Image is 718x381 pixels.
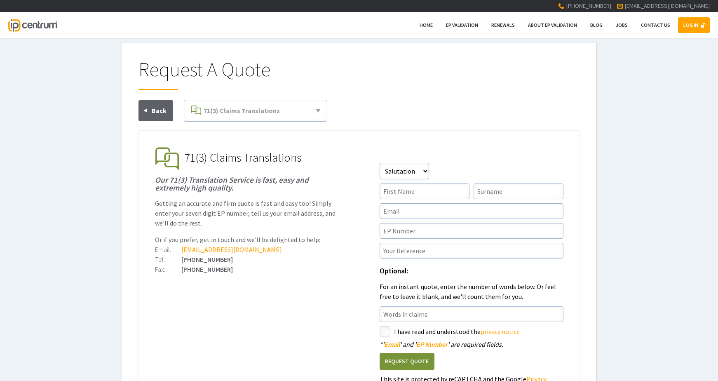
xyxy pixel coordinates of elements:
[380,268,563,275] h1: Optional:
[155,266,339,273] div: [PHONE_NUMBER]
[585,17,608,33] a: Blog
[380,306,563,322] input: Words in claims
[204,106,280,115] span: 71(3) Claims Translations
[188,103,324,118] a: 71(3) Claims Translations
[155,266,181,273] div: Fax:
[380,341,563,348] div: ' ' and ' ' are required fields.
[380,183,469,199] input: First Name
[610,17,633,33] a: Jobs
[380,203,563,219] input: Email
[441,17,483,33] a: EP Validation
[624,2,710,9] a: [EMAIL_ADDRESS][DOMAIN_NAME]
[185,150,301,165] span: 71(3) Claims Translations
[641,22,670,28] span: Contact Us
[420,22,433,28] span: Home
[384,340,400,348] span: Email
[528,22,577,28] span: About EP Validation
[636,17,676,33] a: Contact Us
[446,22,478,28] span: EP Validation
[380,353,434,370] button: Request Quote
[414,17,438,33] a: Home
[155,256,181,263] div: Tel:
[616,22,628,28] span: Jobs
[491,22,515,28] span: Renewals
[155,256,339,263] div: [PHONE_NUMBER]
[138,100,173,121] a: Back
[155,176,339,192] h1: Our 71(3) Translation Service is fast, easy and extremely high quality.
[155,198,339,228] p: Getting an accurate and firm quote is fast and easy too! Simply enter your seven digit EP number,...
[155,246,181,253] div: Email:
[380,326,390,337] label: styled-checkbox
[678,17,710,33] a: LOG IN
[8,12,57,38] a: IP Centrum
[155,235,339,245] p: Or if you prefer, get in touch and we'll be delighted to help:
[380,282,563,301] p: For an instant quote, enter the number of words below. Or feel free to leave it blank, and we'll ...
[394,326,563,337] label: I have read and understood the
[590,22,603,28] span: Blog
[481,327,520,336] a: privacy notice
[566,2,611,9] span: [PHONE_NUMBER]
[486,17,520,33] a: Renewals
[181,245,282,254] a: [EMAIL_ADDRESS][DOMAIN_NAME]
[474,183,563,199] input: Surname
[416,340,448,348] span: EP Number
[380,243,563,259] input: Your Reference
[138,59,580,90] h1: Request A Quote
[380,223,563,239] input: EP Number
[152,106,167,115] span: Back
[523,17,582,33] a: About EP Validation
